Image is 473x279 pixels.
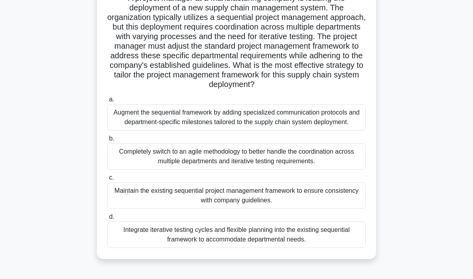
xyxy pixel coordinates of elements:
span: d. [109,213,114,220]
div: Augment the sequential framework by adding specialized communication protocols and department-spe... [107,104,366,131]
span: b. [109,135,114,142]
div: Completely switch to an agile methodology to better handle the coordination across multiple depar... [107,143,366,170]
span: a. [109,96,114,103]
div: Integrate iterative testing cycles and flexible planning into the existing sequential framework t... [107,222,366,248]
div: Maintain the existing sequential project management framework to ensure consistency with company ... [107,182,366,209]
span: c. [109,174,114,181]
